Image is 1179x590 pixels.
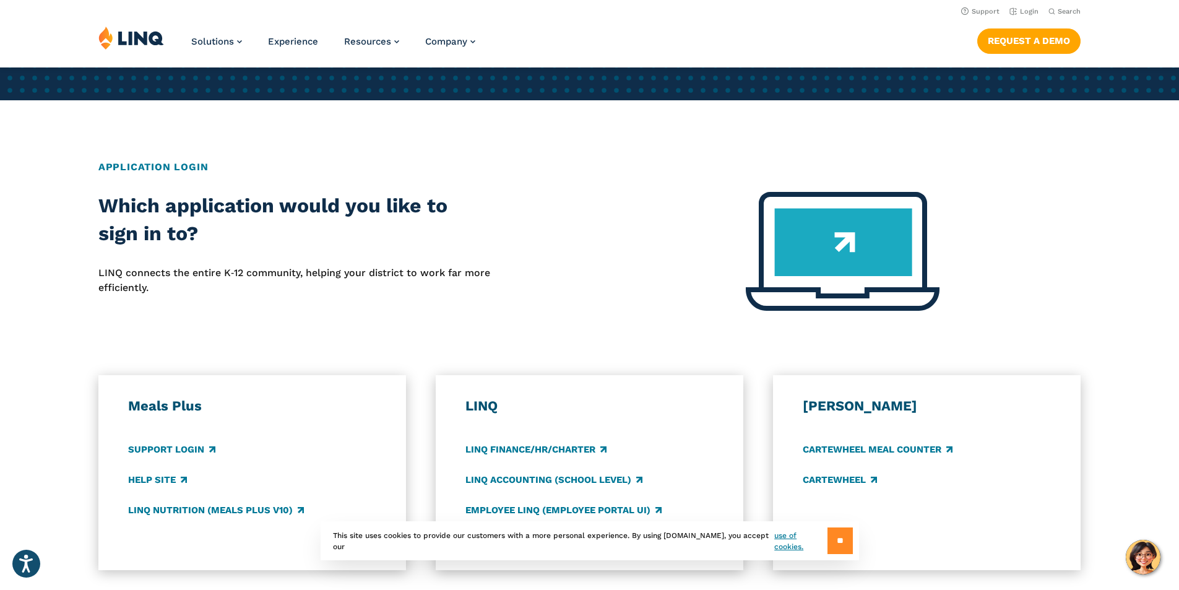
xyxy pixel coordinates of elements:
[1009,7,1039,15] a: Login
[98,26,164,50] img: LINQ | K‑12 Software
[977,28,1081,53] a: Request a Demo
[425,36,467,47] span: Company
[465,503,662,517] a: Employee LINQ (Employee Portal UI)
[128,443,215,456] a: Support Login
[465,443,607,456] a: LINQ Finance/HR/Charter
[977,26,1081,53] nav: Button Navigation
[128,473,187,487] a: Help Site
[803,397,1052,415] h3: [PERSON_NAME]
[98,266,491,296] p: LINQ connects the entire K‑12 community, helping your district to work far more efficiently.
[1048,7,1081,16] button: Open Search Bar
[268,36,318,47] a: Experience
[425,36,475,47] a: Company
[191,26,475,67] nav: Primary Navigation
[774,530,827,552] a: use of cookies.
[465,473,642,487] a: LINQ Accounting (school level)
[191,36,234,47] span: Solutions
[803,473,877,487] a: CARTEWHEEL
[98,192,491,248] h2: Which application would you like to sign in to?
[344,36,391,47] span: Resources
[128,503,304,517] a: LINQ Nutrition (Meals Plus v10)
[1126,540,1160,575] button: Hello, have a question? Let’s chat.
[191,36,242,47] a: Solutions
[465,397,714,415] h3: LINQ
[344,36,399,47] a: Resources
[1058,7,1081,15] span: Search
[961,7,1000,15] a: Support
[803,443,952,456] a: CARTEWHEEL Meal Counter
[98,160,1081,175] h2: Application Login
[321,521,859,560] div: This site uses cookies to provide our customers with a more personal experience. By using [DOMAIN...
[128,397,377,415] h3: Meals Plus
